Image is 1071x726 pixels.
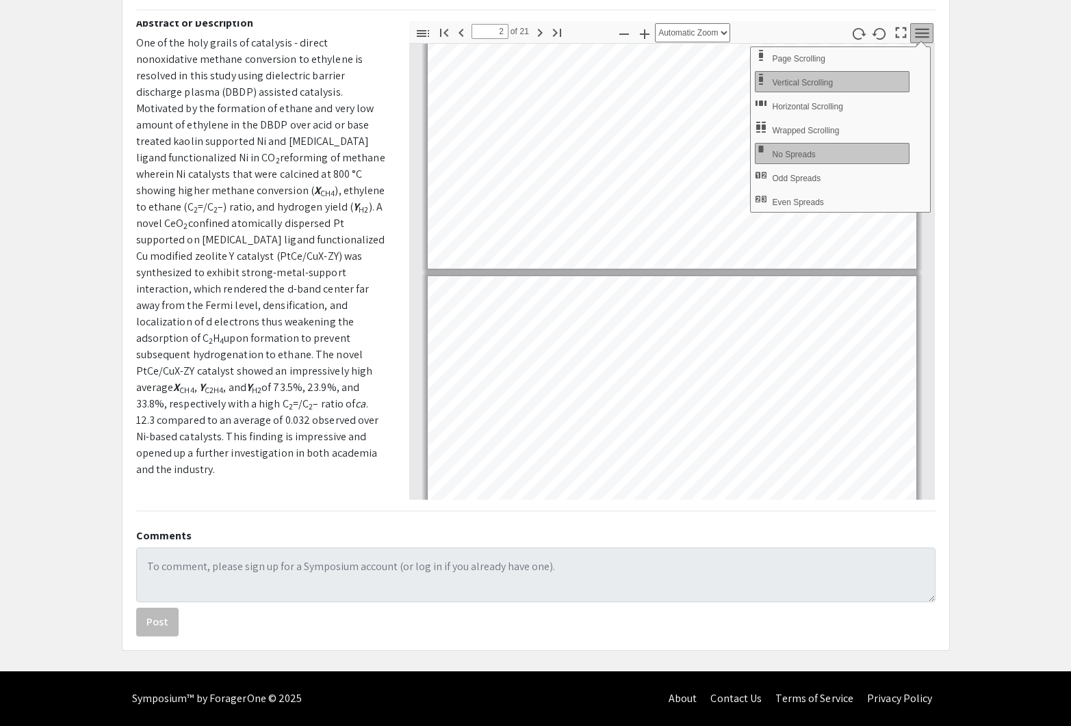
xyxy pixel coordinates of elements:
iframe: Chat [10,664,58,716]
sub: 2 [183,221,188,231]
a: About [669,691,697,705]
span: No Spreads [772,150,818,159]
sub: CH4 [179,385,194,395]
span: Horizontal Scrolling [772,102,845,111]
div: Page 3 [422,270,922,556]
button: Go to Last Page [545,22,569,42]
sub: 2 [209,336,213,346]
button: Zoom Out [612,23,636,43]
button: Horizontal Scrolling [755,95,909,116]
em: Y [353,200,359,214]
em: Y [246,380,252,394]
input: Page [472,24,508,39]
sub: C2H4 [205,385,223,395]
button: Previous Page [450,22,473,42]
sub: 4 [220,336,224,346]
button: Odd Spreads [755,167,909,188]
sub: 2 [309,401,313,412]
button: Rotate Clockwise [847,23,870,43]
h2: Comments [136,529,935,542]
span: of 21 [508,24,530,39]
button: Vertical Scrolling [755,71,909,92]
span: Wrapped Scrolling [772,126,842,135]
sub: 2 [194,204,198,215]
button: Zoom In [633,23,656,43]
em: X [314,183,320,198]
a: Privacy Policy [867,691,932,705]
a: Terms of Service [775,691,853,705]
span: Odd Spreads [772,174,823,183]
p: One of the holy grails of catalysis - direct nonoxidative methane conversion to ethylene is resol... [136,35,389,478]
span: Vertical Scrolling [772,78,836,88]
em: X [173,380,179,394]
sub: H2 [359,204,368,215]
div: Symposium™ by ForagerOne © 2025 [132,671,302,726]
sub: 2 [289,401,293,412]
button: Even Spreads [755,191,909,212]
button: Toggle Sidebar [411,23,435,43]
button: Wrapped Scrolling [755,119,909,140]
button: Post [136,608,179,636]
sub: H2 [252,385,261,395]
select: Zoom [655,23,730,42]
span: Use Page Scrolling [772,54,827,64]
h2: Abstract or Description [136,16,389,29]
sub: CH4 [320,188,335,198]
button: Switch to Presentation Mode [889,21,912,41]
button: Page Scrolling [755,47,909,68]
button: Tools [910,23,933,43]
sub: 2 [276,155,280,165]
em: ca [355,396,365,411]
em: Y [199,380,205,394]
button: No Spreads [755,143,909,164]
button: Rotate Counterclockwise [868,23,891,43]
a: Contact Us [710,691,762,705]
button: Go to First Page [433,22,456,42]
span: Even Spreads [772,198,826,207]
button: Next Page [528,22,552,42]
sub: 2 [214,204,218,215]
